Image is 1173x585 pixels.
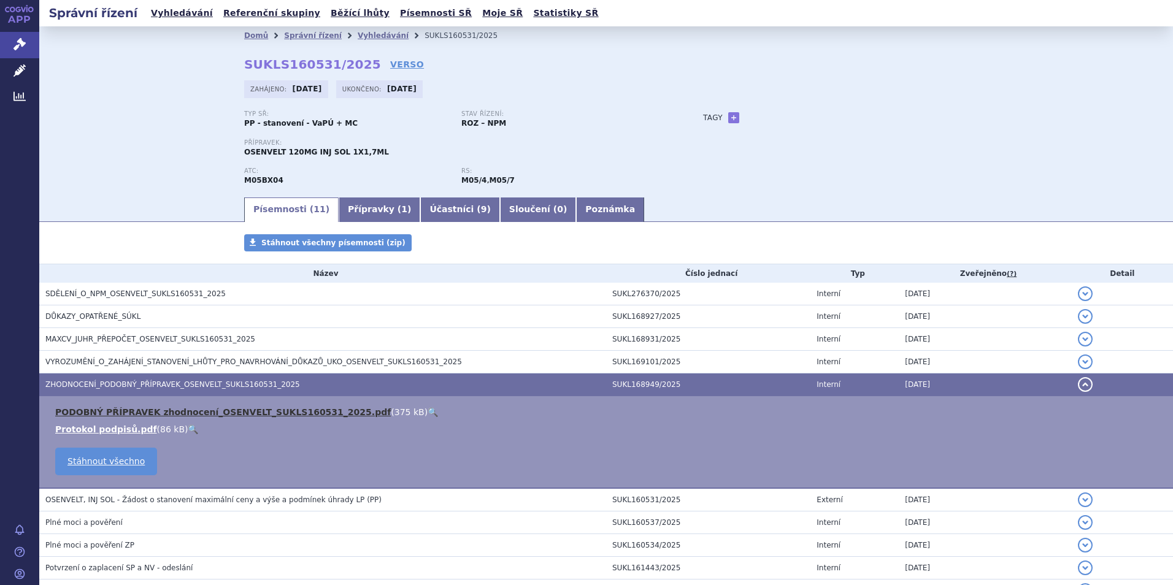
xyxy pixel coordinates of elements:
[244,31,268,40] a: Domů
[461,110,666,118] p: Stav řízení:
[899,351,1071,373] td: [DATE]
[45,357,462,366] span: VYROZUMĚNÍ_O_ZAHÁJENÍ_STANOVENÍ_LHŮTY_PRO_NAVRHOVÁNÍ_DŮKAZŮ_UKO_OSENVELT_SUKLS160531_2025
[1078,286,1093,301] button: detail
[394,407,425,417] span: 375 kB
[1078,492,1093,507] button: detail
[479,5,526,21] a: Moje SŘ
[490,176,515,185] strong: denosumab pro onkologické indikace
[576,197,644,222] a: Poznámka
[481,204,487,214] span: 9
[261,239,406,247] span: Stáhnout všechny písemnosti (zip)
[244,167,449,175] p: ATC:
[147,5,217,21] a: Vyhledávání
[1078,354,1093,369] button: detail
[425,26,513,45] li: SUKLS160531/2025
[1007,270,1017,278] abbr: (?)
[339,197,420,222] a: Přípravky (1)
[899,264,1071,283] th: Zveřejněno
[817,357,840,366] span: Interní
[606,488,810,511] td: SUKL160531/2025
[817,335,840,343] span: Interní
[55,423,1161,435] li: ( )
[817,289,840,298] span: Interní
[606,264,810,283] th: Číslo jednací
[1072,264,1173,283] th: Detail
[606,283,810,305] td: SUKL276370/2025
[500,197,576,222] a: Sloučení (0)
[606,373,810,396] td: SUKL168949/2025
[244,139,679,147] p: Přípravek:
[342,84,384,94] span: Ukončeno:
[55,424,157,434] a: Protokol podpisů.pdf
[817,380,840,389] span: Interní
[728,112,739,123] a: +
[244,57,381,72] strong: SUKLS160531/2025
[160,424,185,434] span: 86 kB
[313,204,325,214] span: 11
[387,85,417,93] strong: [DATE]
[1078,560,1093,575] button: detail
[817,564,840,572] span: Interní
[817,518,840,527] span: Interní
[45,380,300,389] span: ZHODNOCENÍ_PODOBNÝ_PŘÍPRAVEK_OSENVELT_SUKLS160531_2025
[606,534,810,557] td: SUKL160534/2025
[703,110,723,125] h3: Tagy
[293,85,322,93] strong: [DATE]
[899,283,1071,305] td: [DATE]
[45,312,140,321] span: DŮKAZY_OPATŘENÉ_SÚKL
[244,176,283,185] strong: DENOSUMAB
[899,328,1071,351] td: [DATE]
[810,264,899,283] th: Typ
[899,305,1071,328] td: [DATE]
[45,289,226,298] span: SDĚLENÍ_O_NPM_OSENVELT_SUKLS160531_2025
[529,5,602,21] a: Statistiky SŘ
[250,84,289,94] span: Zahájeno:
[899,534,1071,557] td: [DATE]
[284,31,342,40] a: Správní řízení
[606,557,810,579] td: SUKL161443/2025
[899,557,1071,579] td: [DATE]
[817,495,842,504] span: Externí
[55,406,1161,418] li: ( )
[428,407,438,417] a: 🔍
[461,167,679,186] div: ,
[45,564,193,572] span: Potvrzení o zaplacení SP a NV - odeslání
[817,312,840,321] span: Interní
[244,119,358,128] strong: PP - stanovení - VaPÚ + MC
[606,305,810,328] td: SUKL168927/2025
[420,197,499,222] a: Účastníci (9)
[45,335,255,343] span: MAXCV_JUHR_PŘEPOČET_OSENVELT_SUKLS160531_2025
[220,5,324,21] a: Referenční skupiny
[45,495,382,504] span: OSENVELT, INJ SOL - Žádost o stanovení maximální ceny a výše a podmínek úhrady LP (PP)
[1078,377,1093,392] button: detail
[1078,515,1093,530] button: detail
[461,176,487,185] strong: denosumab, osteoporotický
[1078,309,1093,324] button: detail
[244,234,412,251] a: Stáhnout všechny písemnosti (zip)
[244,110,449,118] p: Typ SŘ:
[899,488,1071,511] td: [DATE]
[461,119,506,128] strong: ROZ – NPM
[606,511,810,534] td: SUKL160537/2025
[244,148,389,156] span: OSENVELT 120MG INJ SOL 1X1,7ML
[39,264,606,283] th: Název
[1078,332,1093,346] button: detail
[899,511,1071,534] td: [DATE]
[606,328,810,351] td: SUKL168931/2025
[899,373,1071,396] td: [DATE]
[358,31,409,40] a: Vyhledávání
[244,197,339,222] a: Písemnosti (11)
[817,541,840,549] span: Interní
[45,541,134,549] span: Plné moci a pověření ZP
[45,518,123,527] span: Plné moci a pověření
[39,4,147,21] h2: Správní řízení
[606,351,810,373] td: SUKL169101/2025
[390,58,424,71] a: VERSO
[557,204,563,214] span: 0
[1078,538,1093,552] button: detail
[461,167,666,175] p: RS:
[55,407,391,417] a: PODOBNÝ PŘÍPRAVEK zhodnocení_OSENVELT_SUKLS160531_2025.pdf
[188,424,198,434] a: 🔍
[55,448,157,475] a: Stáhnout všechno
[327,5,393,21] a: Běžící lhůty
